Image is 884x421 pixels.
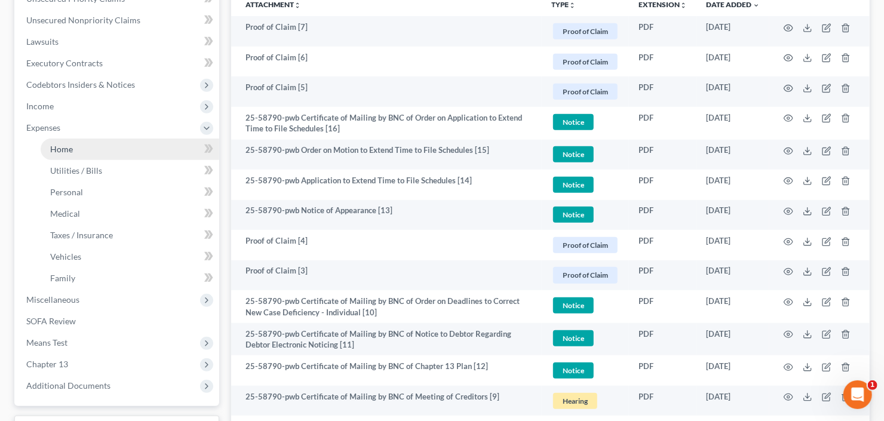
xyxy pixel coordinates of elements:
td: PDF [629,323,696,356]
span: Hearing [553,393,597,409]
td: PDF [629,47,696,77]
span: Chapter 13 [26,359,68,369]
a: Notice [551,205,619,225]
td: Proof of Claim [7] [231,16,542,47]
span: Vehicles [50,251,81,262]
span: Miscellaneous [26,294,79,305]
iframe: Intercom live chat [843,380,872,409]
a: Proof of Claim [551,52,619,72]
td: [DATE] [696,355,769,386]
td: [DATE] [696,260,769,291]
td: Proof of Claim [6] [231,47,542,77]
td: [DATE] [696,107,769,140]
td: 25-58790-pwb Certificate of Mailing by BNC of Order on Application to Extend Time to File Schedul... [231,107,542,140]
span: Proof of Claim [553,237,618,253]
td: PDF [629,355,696,386]
td: [DATE] [696,290,769,323]
td: 25-58790-pwb Certificate of Mailing by BNC of Meeting of Creditors [9] [231,386,542,416]
a: Lawsuits [17,31,219,53]
span: 1 [868,380,877,390]
a: Proof of Claim [551,235,619,255]
i: unfold_more [294,2,301,9]
span: Personal [50,187,83,197]
td: PDF [629,170,696,200]
td: [DATE] [696,16,769,47]
span: Notice [553,177,594,193]
span: Notice [553,330,594,346]
td: 25-58790-pwb Application to Extend Time to File Schedules [14] [231,170,542,200]
td: 25-58790-pwb Certificate of Mailing by BNC of Order on Deadlines to Correct New Case Deficiency -... [231,290,542,323]
span: Means Test [26,337,67,348]
td: [DATE] [696,386,769,416]
span: Income [26,101,54,111]
a: Notice [551,145,619,164]
span: Proof of Claim [553,54,618,70]
button: TYPEunfold_more [551,1,576,9]
td: Proof of Claim [5] [231,76,542,107]
span: Notice [553,362,594,379]
td: [DATE] [696,76,769,107]
td: PDF [629,16,696,47]
td: PDF [629,107,696,140]
a: Family [41,268,219,289]
span: Notice [553,114,594,130]
a: Notice [551,296,619,315]
a: Personal [41,182,219,203]
span: Notice [553,146,594,162]
span: Additional Documents [26,380,110,391]
td: 25-58790-pwb Certificate of Mailing by BNC of Chapter 13 Plan [12] [231,355,542,386]
td: PDF [629,76,696,107]
td: 25-58790-pwb Order on Motion to Extend Time to File Schedules [15] [231,140,542,170]
a: Proof of Claim [551,265,619,285]
td: 25-58790-pwb Certificate of Mailing by BNC of Notice to Debtor Regarding Debtor Electronic Notici... [231,323,542,356]
td: [DATE] [696,170,769,200]
td: PDF [629,140,696,170]
a: Medical [41,203,219,225]
a: Notice [551,361,619,380]
span: Lawsuits [26,36,59,47]
a: Notice [551,328,619,348]
span: Utilities / Bills [50,165,102,176]
i: unfold_more [569,2,576,9]
span: Medical [50,208,80,219]
span: Executory Contracts [26,58,103,68]
a: Hearing [551,391,619,411]
td: PDF [629,290,696,323]
span: Proof of Claim [553,84,618,100]
span: Proof of Claim [553,23,618,39]
span: Family [50,273,75,283]
td: PDF [629,200,696,231]
span: Notice [553,297,594,314]
td: [DATE] [696,140,769,170]
td: Proof of Claim [3] [231,260,542,291]
a: Vehicles [41,246,219,268]
span: Expenses [26,122,60,133]
span: Taxes / Insurance [50,230,113,240]
a: Utilities / Bills [41,160,219,182]
i: unfold_more [680,2,687,9]
td: PDF [629,230,696,260]
a: Notice [551,175,619,195]
span: Notice [553,207,594,223]
td: PDF [629,260,696,291]
span: Home [50,144,73,154]
a: Notice [551,112,619,132]
span: Unsecured Nonpriority Claims [26,15,140,25]
i: expand_more [753,2,760,9]
td: [DATE] [696,323,769,356]
a: Taxes / Insurance [41,225,219,246]
td: [DATE] [696,200,769,231]
td: [DATE] [696,47,769,77]
td: 25-58790-pwb Notice of Appearance [13] [231,200,542,231]
span: SOFA Review [26,316,76,326]
a: SOFA Review [17,311,219,332]
a: Proof of Claim [551,21,619,41]
a: Proof of Claim [551,82,619,102]
span: Codebtors Insiders & Notices [26,79,135,90]
a: Executory Contracts [17,53,219,74]
a: Home [41,139,219,160]
td: PDF [629,386,696,416]
a: Unsecured Nonpriority Claims [17,10,219,31]
td: Proof of Claim [4] [231,230,542,260]
td: [DATE] [696,230,769,260]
